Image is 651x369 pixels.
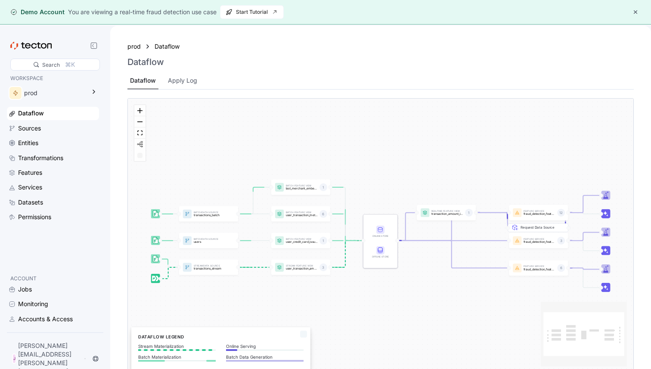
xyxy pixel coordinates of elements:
a: Stream Feature Viewuser_transaction_amount_totals3 [271,260,330,275]
g: Edge from dataSource:transactions_stream_stream_source to dataSource:transactions_stream [158,267,178,279]
button: Start Tutorial [220,5,284,19]
button: zoom in [134,105,146,116]
a: Batch Feature Viewuser_transaction_metrics6 [271,206,330,222]
g: Edge from dataSource:transactions_stream_batch_source to dataSource:transactions_stream [158,259,178,267]
button: Close Legend Panel [298,329,309,339]
div: React Flow controls [134,105,146,161]
p: last_merchant_embedding [286,187,318,190]
p: user_transaction_metrics [286,214,318,217]
g: Edge from dataSource:transactions_batch to featureView:last_merchant_embedding [236,187,270,214]
p: user_transaction_amount_totals [286,267,318,270]
g: Edge from REQ_featureService:fraud_detection_feature_service:v2 to featureService:fraud_detection... [507,213,508,228]
div: Offline Store [371,246,390,259]
p: Feature Service [524,266,555,268]
a: BatchData Sourceusers [179,233,238,248]
div: 1 [319,237,327,245]
g: Edge from STORE to featureService:fraud_detection_feature_service [395,241,508,268]
p: Stream Data Source [194,265,226,267]
a: Entities [7,136,99,149]
div: ⌘K [65,60,75,69]
div: Search [42,61,60,69]
a: Jobs [7,283,99,296]
p: Batch Feature View [286,185,318,187]
div: 6 [319,210,327,218]
a: Permissions [7,211,99,223]
div: Services [18,183,42,192]
div: Offline Store [371,255,390,258]
div: Jobs [18,285,32,294]
p: transaction_amount_is_higher_than_average [431,212,463,215]
a: BatchData Sourcetransactions_batch [179,206,238,222]
a: Services [7,181,99,194]
div: Transformations [18,153,63,163]
p: users [194,240,226,243]
a: Transformations [7,152,99,164]
p: transactions_batch [194,214,226,217]
div: 6 [557,264,565,272]
a: Dataflow [155,42,185,51]
div: Feature Servicefraud_detection_feature_service6 [509,260,568,276]
g: Edge from STORE to featureService:fraud_detection_feature_service:v2 [395,213,508,241]
div: Online Store [371,226,390,238]
p: Batch Data Generation [226,354,304,360]
div: 1 [319,183,327,191]
div: 3 [319,264,327,271]
p: Realtime Feature View [431,210,463,212]
p: user_credit_card_issuer [286,240,318,243]
a: Realtime Feature Viewtransaction_amount_is_higher_than_average1 [417,205,476,220]
div: Dataflow [18,109,44,118]
g: Edge from featureService:fraud_detection_feature_service:v2 to Trainer_featureService:fraud_detec... [566,195,600,213]
p: Stream Feature View [286,265,318,267]
a: Feature Servicefraud_detection_feature_service:v212 [509,205,568,220]
div: Permissions [18,212,51,222]
a: Datasets [7,196,99,209]
p: transactions_stream [194,267,226,270]
a: Dataflow [7,107,99,120]
div: Search⌘K [10,59,100,71]
button: fit view [134,127,146,139]
div: Request Data Source [521,225,564,263]
g: Edge from featureService:fraud_detection_feature_service to Trainer_featureService:fraud_detectio... [566,268,600,270]
g: Edge from featureView:user_transaction_amount_totals to STORE [329,241,362,267]
div: Request Data Source [515,208,576,217]
a: Features [7,166,99,179]
div: Demo Account [10,8,65,16]
g: Edge from featureService:fraud_detection_feature_service:v2 to REQ_featureService:fraud_detection... [565,213,566,228]
p: Batch Feature View [286,211,318,214]
div: 1 [465,209,473,217]
p: Online Serving [226,344,304,349]
p: WORKSPACE [10,74,96,83]
h3: Dataflow [127,57,164,67]
div: Features [18,168,42,177]
a: Batch Feature Viewuser_credit_card_issuer1 [271,233,330,248]
a: Monitoring [7,298,99,310]
div: You are viewing a real-time fraud detection use case [68,7,217,17]
p: Batch Data Source [194,211,226,214]
g: Edge from featureView:user_transaction_metrics to STORE [329,214,362,241]
g: Edge from featureService:fraud_detection_feature_service:v2 to Inference_featureService:fraud_det... [566,213,600,214]
g: Edge from featureService:fraud_detection_feature_service to Inference_featureService:fraud_detect... [566,268,600,288]
p: Batch Feature View [286,238,318,240]
h6: Dataflow Legend [138,333,304,340]
a: StreamData Sourcetransactions_stream [179,260,238,275]
div: Monitoring [18,299,48,309]
div: Entities [18,138,38,148]
div: Apply Log [168,76,197,85]
a: Batch Feature Viewlast_merchant_embedding1 [271,180,330,195]
p: Batch Materialization [138,354,216,360]
div: Dataflow [130,76,156,85]
a: Feature Servicefraud_detection_feature_service_streaming3 [509,233,568,248]
div: Sources [18,124,41,133]
div: prod [24,88,85,98]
